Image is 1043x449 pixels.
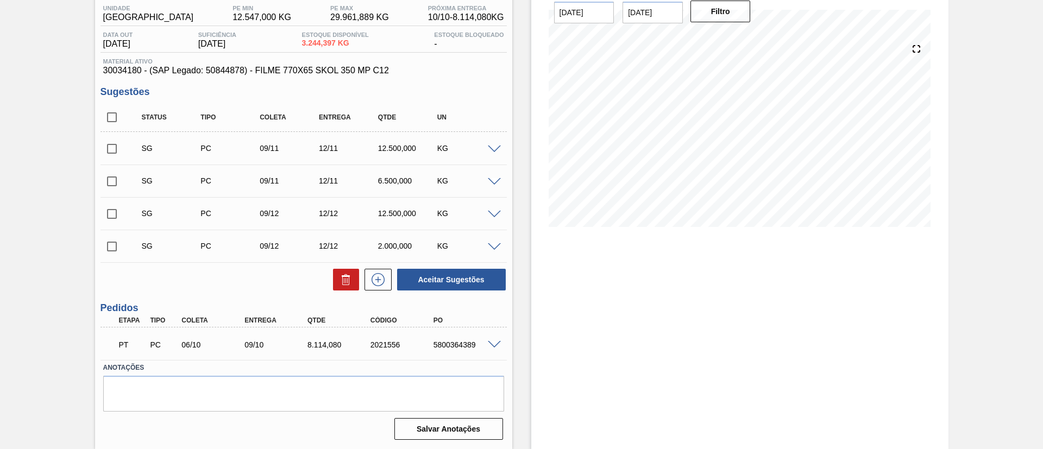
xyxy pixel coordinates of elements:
[116,333,149,357] div: Pedido em Trânsito
[368,340,438,349] div: 2021556
[257,176,323,185] div: 09/11/2025
[392,268,507,292] div: Aceitar Sugestões
[394,418,503,440] button: Salvar Anotações
[690,1,751,22] button: Filtro
[305,317,375,324] div: Qtde
[554,2,614,23] input: dd/mm/yyyy
[242,317,312,324] div: Entrega
[233,5,291,11] span: PE MIN
[431,31,506,49] div: -
[100,86,507,98] h3: Sugestões
[242,340,312,349] div: 09/10/2025
[198,39,236,49] span: [DATE]
[435,209,500,218] div: KG
[103,12,194,22] span: [GEOGRAPHIC_DATA]
[139,113,205,121] div: Status
[302,31,369,38] span: Estoque Disponível
[434,31,504,38] span: Estoque Bloqueado
[428,5,504,11] span: Próxima Entrega
[103,360,504,376] label: Anotações
[139,176,205,185] div: Sugestão Criada
[233,12,291,22] span: 12.547,000 KG
[623,2,683,23] input: dd/mm/yyyy
[375,209,441,218] div: 12.500,000
[147,317,180,324] div: Tipo
[435,176,500,185] div: KG
[316,176,382,185] div: 12/11/2025
[139,242,205,250] div: Sugestão Criada
[198,242,263,250] div: Pedido de Compra
[147,340,180,349] div: Pedido de Compra
[302,39,369,47] span: 3.244,397 KG
[330,5,389,11] span: PE MAX
[119,340,146,349] p: PT
[179,340,249,349] div: 06/10/2025
[257,209,323,218] div: 09/12/2025
[330,12,389,22] span: 29.961,889 KG
[139,144,205,153] div: Sugestão Criada
[116,317,149,324] div: Etapa
[198,31,236,38] span: Suficiência
[257,113,323,121] div: Coleta
[198,144,263,153] div: Pedido de Compra
[435,144,500,153] div: KG
[103,5,194,11] span: Unidade
[316,144,382,153] div: 12/11/2025
[397,269,506,290] button: Aceitar Sugestões
[103,31,133,38] span: Data out
[375,176,441,185] div: 6.500,000
[103,66,504,75] span: 30034180 - (SAP Legado: 50844878) - FILME 770X65 SKOL 350 MP C12
[103,58,504,65] span: Material ativo
[305,340,375,349] div: 8.114,080
[428,12,504,22] span: 10/10 - 8.114,080 KG
[257,144,323,153] div: 09/11/2025
[139,209,205,218] div: Sugestão Criada
[328,269,359,290] div: Excluir Sugestões
[198,176,263,185] div: Pedido de Compra
[375,113,441,121] div: Qtde
[100,302,507,314] h3: Pedidos
[198,113,263,121] div: Tipo
[435,242,500,250] div: KG
[431,340,501,349] div: 5800364389
[257,242,323,250] div: 09/12/2025
[431,317,501,324] div: PO
[368,317,438,324] div: Código
[435,113,500,121] div: UN
[375,242,441,250] div: 2.000,000
[316,242,382,250] div: 12/12/2025
[316,113,382,121] div: Entrega
[375,144,441,153] div: 12.500,000
[198,209,263,218] div: Pedido de Compra
[359,269,392,290] div: Nova sugestão
[179,317,249,324] div: Coleta
[316,209,382,218] div: 12/12/2025
[103,39,133,49] span: [DATE]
